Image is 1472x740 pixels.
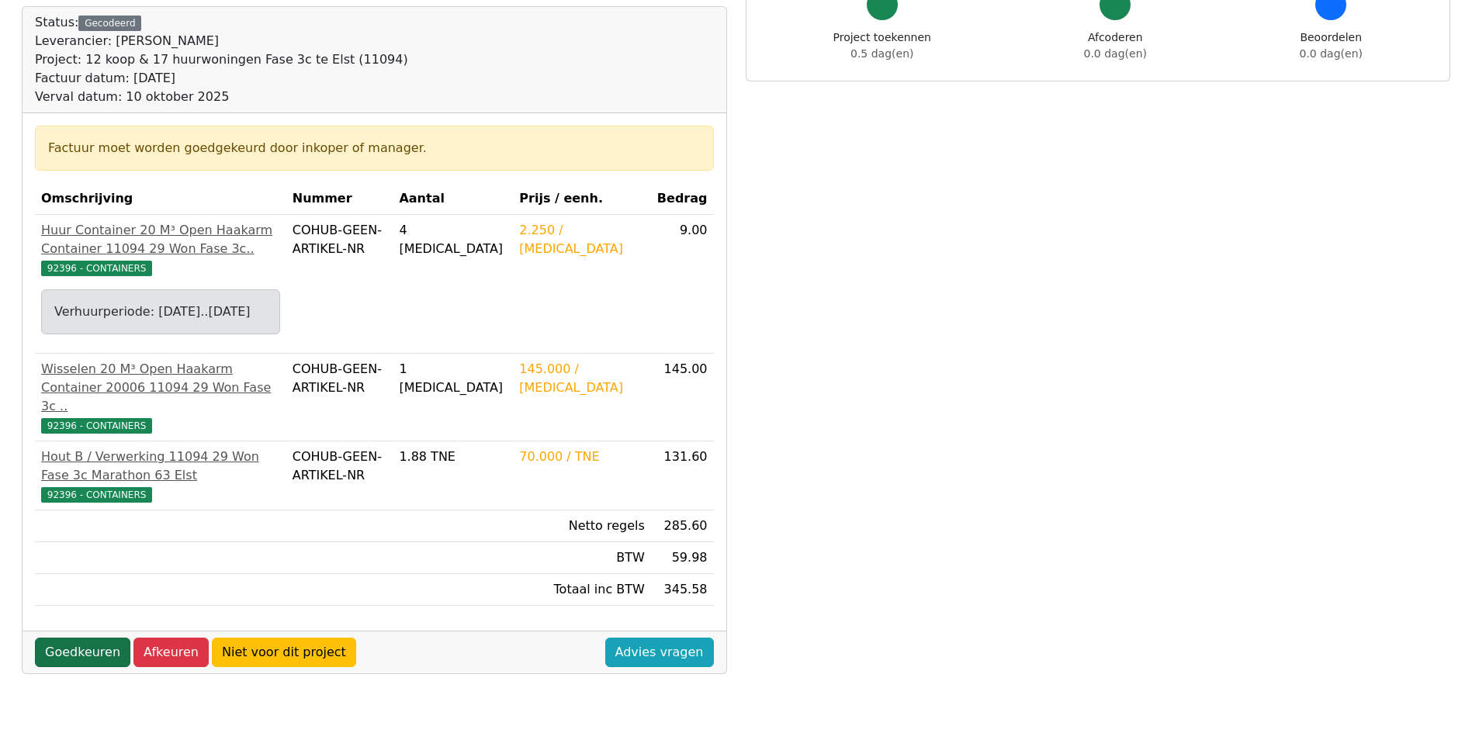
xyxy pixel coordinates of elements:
a: Wisselen 20 M³ Open Haakarm Container 20006 11094 29 Won Fase 3c ..92396 - CONTAINERS [41,360,280,434]
td: COHUB-GEEN-ARTIKEL-NR [286,215,393,354]
a: Huur Container 20 M³ Open Haakarm Container 11094 29 Won Fase 3c..92396 - CONTAINERS [41,221,280,277]
span: 0.5 dag(en) [850,47,913,60]
th: Bedrag [651,183,714,215]
div: Status: [35,13,408,106]
td: 9.00 [651,215,714,354]
td: 285.60 [651,510,714,542]
td: COHUB-GEEN-ARTIKEL-NR [286,354,393,441]
div: 1 [MEDICAL_DATA] [399,360,507,397]
td: BTW [513,542,651,574]
div: 4 [MEDICAL_DATA] [399,221,507,258]
span: 92396 - CONTAINERS [41,487,152,503]
td: COHUB-GEEN-ARTIKEL-NR [286,441,393,510]
th: Prijs / eenh. [513,183,651,215]
td: Totaal inc BTW [513,574,651,606]
div: 70.000 / TNE [519,448,645,466]
td: 131.60 [651,441,714,510]
td: 59.98 [651,542,714,574]
th: Omschrijving [35,183,286,215]
a: Afkeuren [133,638,209,667]
div: Leverancier: [PERSON_NAME] [35,32,408,50]
div: Huur Container 20 M³ Open Haakarm Container 11094 29 Won Fase 3c.. [41,221,280,258]
div: Verhuurperiode: [DATE]..[DATE] [54,303,267,321]
td: 145.00 [651,354,714,441]
div: Verval datum: 10 oktober 2025 [35,88,408,106]
div: Factuur datum: [DATE] [35,69,408,88]
th: Aantal [393,183,513,215]
div: Beoordelen [1300,29,1363,62]
div: Factuur moet worden goedgekeurd door inkoper of manager. [48,139,701,157]
span: 92396 - CONTAINERS [41,261,152,276]
span: 92396 - CONTAINERS [41,418,152,434]
a: Niet voor dit project [212,638,356,667]
th: Nummer [286,183,393,215]
div: Project: 12 koop & 17 huurwoningen Fase 3c te Elst (11094) [35,50,408,69]
div: 2.250 / [MEDICAL_DATA] [519,221,645,258]
a: Hout B / Verwerking 11094 29 Won Fase 3c Marathon 63 Elst92396 - CONTAINERS [41,448,280,503]
a: Goedkeuren [35,638,130,667]
td: 345.58 [651,574,714,606]
div: 145.000 / [MEDICAL_DATA] [519,360,645,397]
div: Wisselen 20 M³ Open Haakarm Container 20006 11094 29 Won Fase 3c .. [41,360,280,416]
div: Hout B / Verwerking 11094 29 Won Fase 3c Marathon 63 Elst [41,448,280,485]
td: Netto regels [513,510,651,542]
span: 0.0 dag(en) [1300,47,1363,60]
div: Afcoderen [1084,29,1147,62]
div: 1.88 TNE [399,448,507,466]
div: Gecodeerd [78,16,141,31]
div: Project toekennen [833,29,931,62]
a: Advies vragen [605,638,714,667]
span: 0.0 dag(en) [1084,47,1147,60]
